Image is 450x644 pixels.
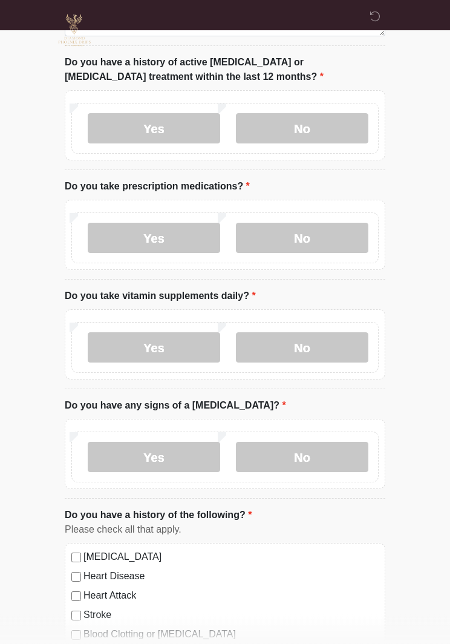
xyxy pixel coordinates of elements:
div: Please check all that apply. [65,523,385,537]
label: No [236,442,368,473]
img: Diamond Phoenix Drips IV Hydration Logo [53,9,96,53]
input: [MEDICAL_DATA] [71,553,81,563]
input: Stroke [71,611,81,621]
label: Stroke [83,608,379,623]
label: Yes [88,114,220,144]
input: Blood Clotting or [MEDICAL_DATA] [71,631,81,640]
label: Yes [88,223,220,254]
label: Do you have a history of active [MEDICAL_DATA] or [MEDICAL_DATA] treatment within the last 12 mon... [65,56,385,85]
label: Do you have a history of the following? [65,508,252,523]
label: No [236,223,368,254]
label: Do you have any signs of a [MEDICAL_DATA]? [65,399,286,413]
label: Heart Disease [83,570,379,584]
label: Do you take prescription medications? [65,180,250,194]
label: Blood Clotting or [MEDICAL_DATA] [83,628,379,642]
input: Heart Disease [71,573,81,582]
label: Do you take vitamin supplements daily? [65,289,256,304]
label: Heart Attack [83,589,379,603]
label: Yes [88,333,220,363]
label: [MEDICAL_DATA] [83,550,379,565]
input: Heart Attack [71,592,81,602]
label: No [236,333,368,363]
label: Yes [88,442,220,473]
label: No [236,114,368,144]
